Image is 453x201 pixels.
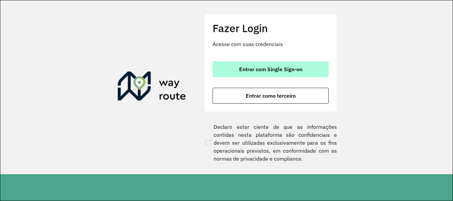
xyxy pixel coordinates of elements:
[213,22,329,34] h2: Fazer Login
[118,72,186,103] img: Roteirizador AmbevTech
[204,123,337,163] label: Declaro estar ciente de que as informações contidas nesta plataforma são confidenciais e devem se...
[239,67,302,72] span: Entrar com Single Sign-on
[213,61,329,77] button: button
[246,93,296,98] span: Entrar como terceiro
[213,40,329,48] p: Acesse com suas credenciais
[213,88,329,104] button: button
